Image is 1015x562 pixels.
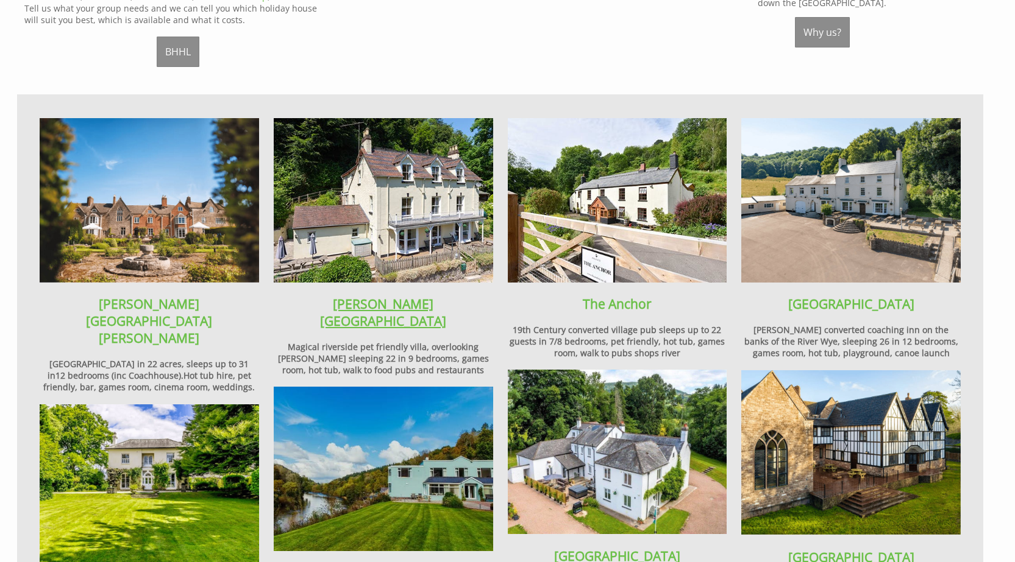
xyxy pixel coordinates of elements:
[274,341,493,376] h4: Magical riverside pet friendly villa, overlooking [PERSON_NAME] sleeping 22 in 9 bedrooms, games ...
[40,358,259,393] h4: [GEOGRAPHIC_DATA] in 22 acres, sleeps up to 31 in12 bedrooms (inc Coachhouse).Hot tub hire, pet f...
[741,370,961,535] img: The Manor On The Monnow
[86,295,212,346] a: [PERSON_NAME][GEOGRAPHIC_DATA][PERSON_NAME]
[508,324,727,359] h4: 19th Century converted village pub sleeps up to 22 guests in 7/8 bedrooms, pet friendly, hot tub,...
[508,118,727,283] img: The Anchor
[508,370,727,534] img: Monnow Valley Studio
[795,17,850,47] a: Why us?
[320,295,446,329] a: [PERSON_NAME][GEOGRAPHIC_DATA]
[741,324,961,537] h4: [PERSON_NAME] converted coaching inn on the banks of the River Wye, sleeping 26 in 12 bedrooms, g...
[741,118,961,283] img: River Wye Lodge Big House Holiday Lets
[40,118,259,283] img: Bowley Hall
[157,37,199,67] a: BHHL
[274,118,493,283] img: Holly Tree House
[583,295,652,312] a: The Anchor
[788,295,914,312] a: [GEOGRAPHIC_DATA]
[274,387,493,551] img: Wye Rapids House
